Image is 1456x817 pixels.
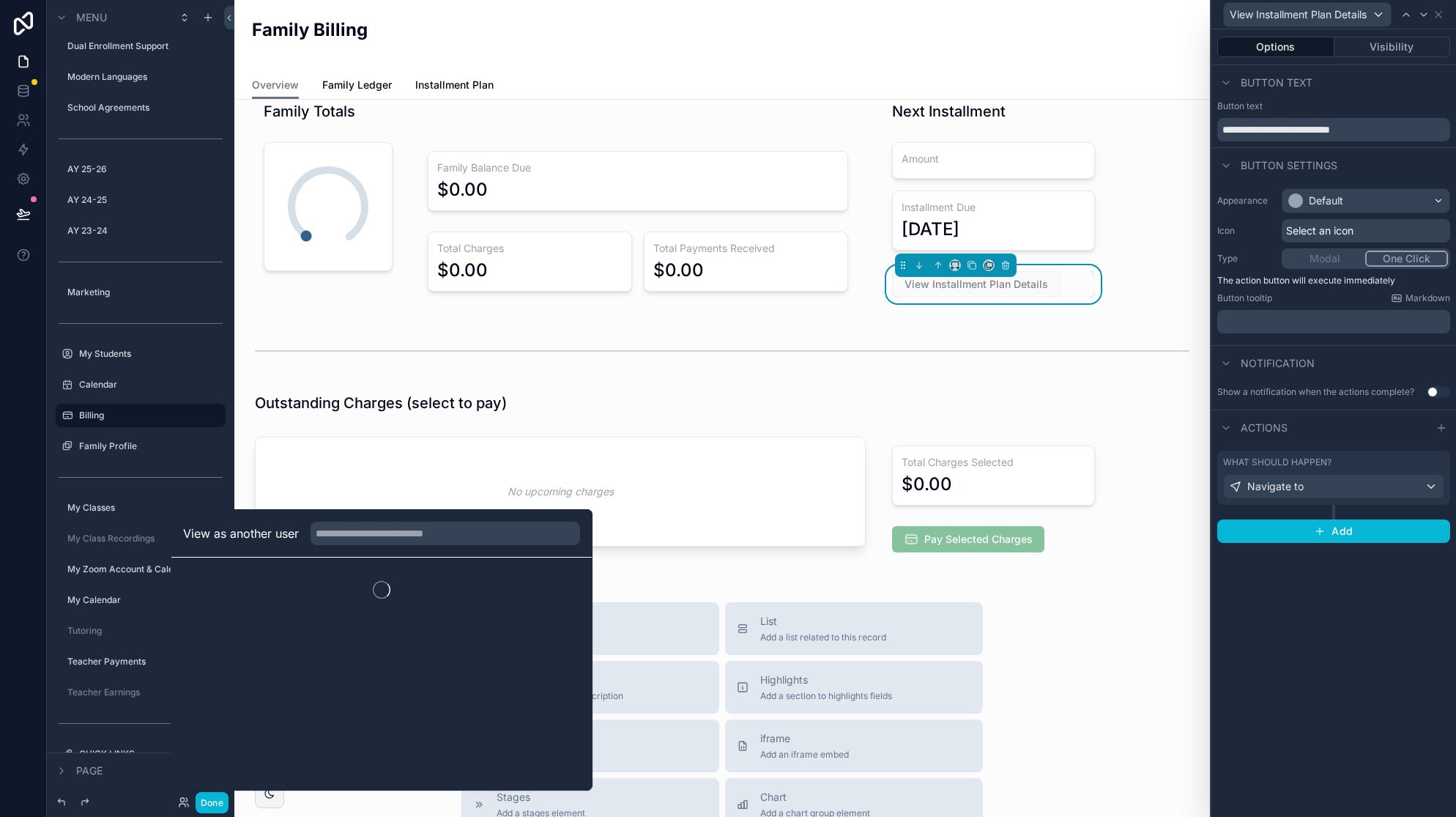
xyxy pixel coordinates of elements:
label: My Students [79,348,223,360]
button: Navigate to [1223,474,1444,499]
label: AY 24-25 [67,194,223,206]
a: Installment Plan [415,72,494,101]
span: Add a list related to this record [760,632,886,643]
span: Add a section to highlights fields [760,690,892,702]
button: ListAdd a list related to this record [725,602,983,655]
a: Family Ledger [322,72,392,101]
button: View Installment Plan Details [1223,2,1392,27]
button: One Click [1365,251,1448,267]
label: Appearance [1217,195,1276,207]
span: Stages [497,790,585,805]
button: Visibility [1334,37,1451,57]
label: Type [1217,253,1276,265]
button: Default [1282,188,1450,213]
label: Family Profile [79,440,223,452]
span: Add an iframe embed [760,749,849,761]
h2: Family Billing [252,18,368,42]
label: AY 23-24 [67,225,223,237]
label: Billing [79,410,217,421]
label: QUICK LINKS [79,748,223,760]
label: Button tooltip [1217,292,1272,304]
label: My Calendar [67,594,223,606]
button: Options [1217,37,1334,57]
div: Show a notification when the actions complete? [1217,386,1414,398]
label: Button text [1217,100,1263,112]
span: Installment Plan [415,78,494,92]
span: Navigate to [1247,479,1304,494]
a: Markdown [1391,292,1450,304]
label: Teacher Payments [67,656,223,668]
button: Add [1217,520,1450,543]
label: School Agreements [67,102,223,114]
span: Button text [1241,75,1312,90]
span: View Installment Plan Details [1230,7,1367,22]
span: Overview [252,78,299,92]
h2: View as another user [183,525,299,542]
label: Dual Enrollment Support [67,40,223,52]
span: Family Ledger [322,78,392,92]
button: Done [196,792,229,813]
p: The action button will execute immediately [1217,275,1450,286]
span: Actions [1241,421,1288,435]
div: Default [1309,193,1343,208]
label: Calendar [79,379,223,391]
label: Modern Languages [67,71,223,83]
label: What should happen? [1223,456,1331,468]
label: My Zoom Account & Calendar [67,563,223,575]
button: iframeAdd an iframe embed [725,720,983,772]
span: Button settings [1241,158,1337,173]
a: Overview [252,72,299,100]
label: Marketing [67,286,223,298]
span: Page [76,764,103,778]
span: Add [1331,525,1353,538]
span: Select an icon [1286,223,1353,238]
span: Markdown [1405,292,1450,304]
span: Highlights [760,673,892,687]
label: Teacher Earnings [67,687,223,698]
label: Icon [1217,225,1276,237]
label: Tutoring [67,625,223,637]
span: Chart [760,790,870,805]
span: Notification [1241,356,1315,371]
span: Menu [76,10,107,25]
div: scrollable content [1217,310,1450,333]
span: List [760,614,886,629]
span: iframe [760,731,849,746]
button: HighlightsAdd a section to highlights fields [725,661,983,714]
label: AY 25-26 [67,163,223,175]
label: My Class Recordings [67,533,223,544]
label: My Classes [67,502,223,514]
